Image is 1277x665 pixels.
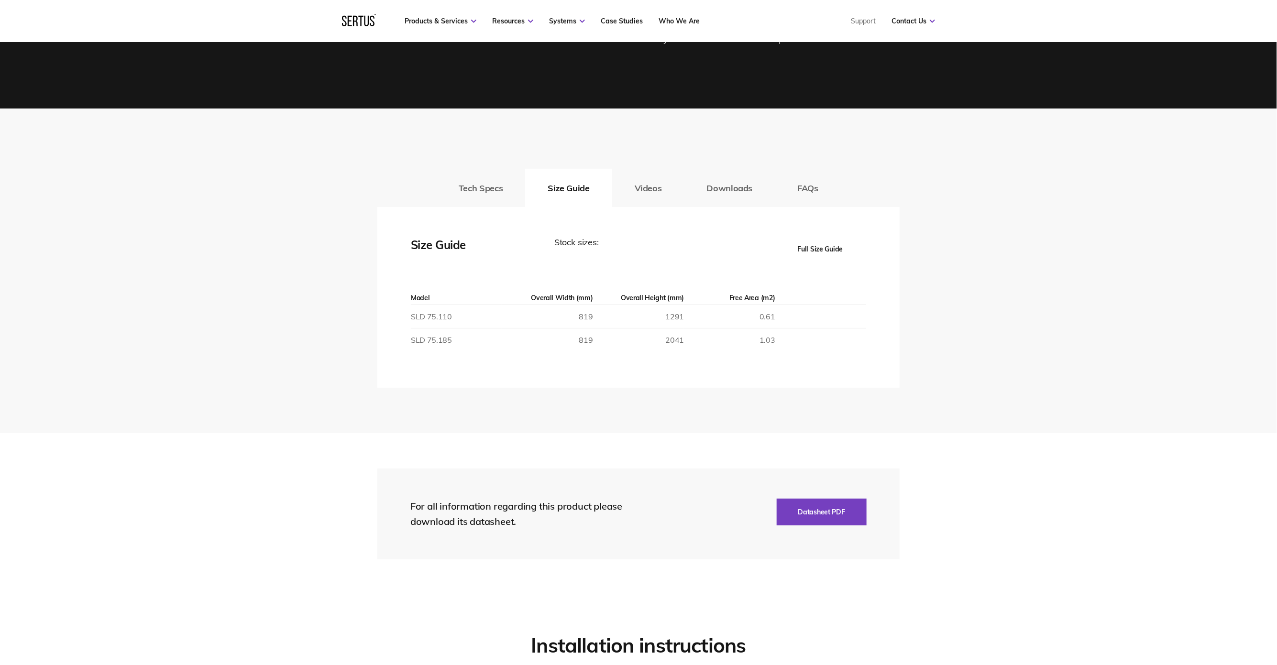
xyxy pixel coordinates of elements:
[775,169,841,207] button: FAQs
[593,305,684,328] td: 1291
[554,236,727,262] div: Stock sizes:
[502,291,593,305] th: Overall Width (mm)
[502,305,593,328] td: 819
[410,499,640,529] div: For all information regarding this product please download its datasheet.
[892,17,935,25] a: Contact Us
[492,17,533,25] a: Resources
[851,17,876,25] a: Support
[411,291,502,305] th: Model
[777,499,867,525] button: Datasheet PDF
[1106,555,1277,665] iframe: Chat Widget
[684,328,775,352] td: 1.03
[411,305,502,328] td: SLD 75.110
[405,17,476,25] a: Products & Services
[684,169,775,207] button: Downloads
[436,169,525,207] button: Tech Specs
[684,305,775,328] td: 0.61
[593,328,684,352] td: 2041
[377,633,900,658] h2: Installation instructions
[411,328,502,352] td: SLD 75.185
[593,291,684,305] th: Overall Height (mm)
[601,17,643,25] a: Case Studies
[684,291,775,305] th: Free Area (m2)
[774,236,866,262] button: Full Size Guide
[411,236,506,262] div: Size Guide
[502,328,593,352] td: 819
[612,169,684,207] button: Videos
[549,17,585,25] a: Systems
[659,17,700,25] a: Who We Are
